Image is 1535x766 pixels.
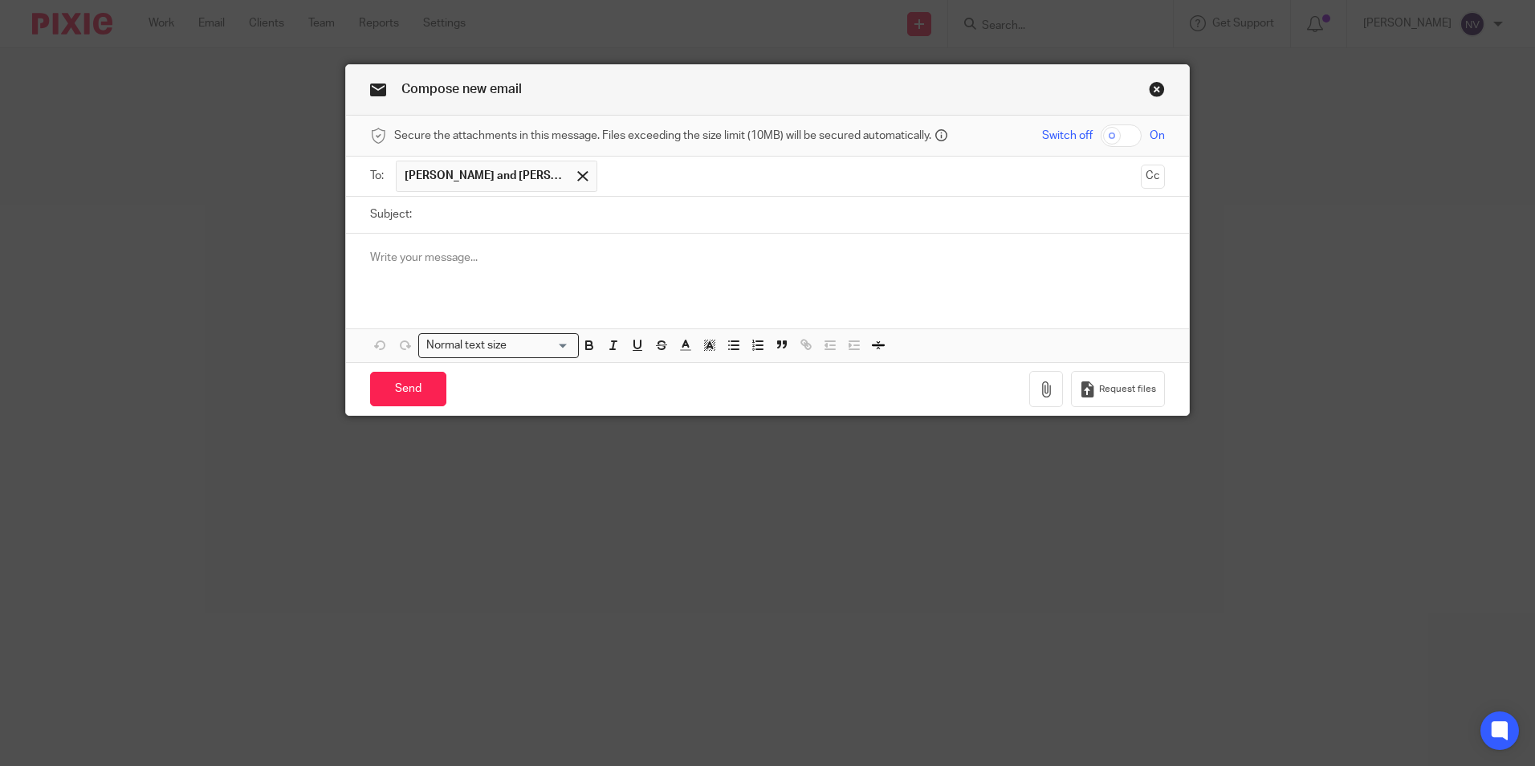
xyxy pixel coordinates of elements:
span: Secure the attachments in this message. Files exceeding the size limit (10MB) will be secured aut... [394,128,931,144]
span: Compose new email [401,83,522,96]
span: [PERSON_NAME] and [PERSON_NAME] [405,168,565,184]
div: Search for option [418,333,579,358]
label: To: [370,168,388,184]
span: Request files [1099,383,1156,396]
input: Send [370,372,446,406]
button: Cc [1141,165,1165,189]
label: Subject: [370,206,412,222]
input: Search for option [511,337,569,354]
button: Request files [1071,371,1164,407]
span: On [1150,128,1165,144]
a: Close this dialog window [1149,81,1165,103]
span: Switch off [1042,128,1093,144]
span: Normal text size [422,337,510,354]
